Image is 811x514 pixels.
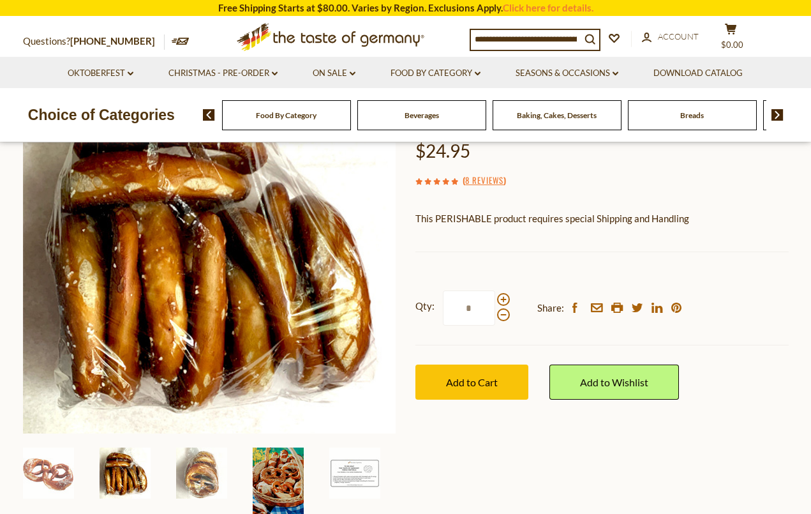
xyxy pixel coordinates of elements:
[313,66,355,80] a: On Sale
[415,298,435,314] strong: Qty:
[23,60,396,434] img: The Taste of Germany Bavarian Soft Pretzels, 4oz., 10 pc., handmade and frozen
[503,2,593,13] a: Click here for details.
[712,23,750,55] button: $0.00
[443,291,495,326] input: Qty:
[680,110,704,120] a: Breads
[23,448,74,499] img: The Taste of Germany Bavarian Soft Pretzels, 4oz., 10 pc., handmade and frozen
[415,211,789,227] p: This PERISHABLE product requires special Shipping and Handling
[100,448,151,499] img: The Taste of Germany Bavarian Soft Pretzels, 4oz., 10 pc., handmade and frozen
[70,35,155,47] a: [PHONE_NUMBER]
[537,300,564,316] span: Share:
[549,365,679,400] a: Add to Wishlist
[516,66,618,80] a: Seasons & Occasions
[642,30,699,44] a: Account
[415,365,528,400] button: Add to Cart
[391,66,480,80] a: Food By Category
[721,40,743,50] span: $0.00
[329,448,380,499] img: The Taste of Germany Bavarian Soft Pretzels, 4oz., 10 pc., handmade and frozen
[446,376,498,388] span: Add to Cart
[256,110,316,120] a: Food By Category
[203,109,215,121] img: previous arrow
[23,33,165,50] p: Questions?
[653,66,743,80] a: Download Catalog
[517,110,597,120] a: Baking, Cakes, Desserts
[415,140,470,162] span: $24.95
[465,174,503,188] a: 8 Reviews
[463,174,506,186] span: ( )
[771,109,784,121] img: next arrow
[658,31,699,42] span: Account
[168,66,278,80] a: Christmas - PRE-ORDER
[68,66,133,80] a: Oktoberfest
[405,110,439,120] a: Beverages
[176,448,227,499] img: The Taste of Germany Bavarian Soft Pretzels, 4oz., 10 pc., handmade and frozen
[428,236,789,252] li: We will ship this product in heat-protective packaging and ice.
